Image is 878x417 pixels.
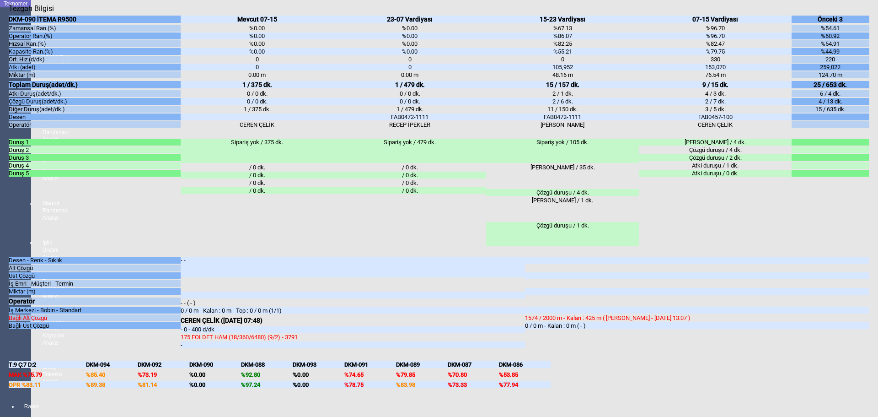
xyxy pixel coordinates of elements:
div: CEREN ÇELİK ([DATE] 07:48) [181,317,525,324]
div: [PERSON_NAME] / 35 dk. [486,164,639,188]
div: Miktar (m) [9,288,181,295]
div: CEREN ÇELİK [639,121,792,128]
div: T:9 Ç:7 D:2 [9,361,86,368]
div: 48.16 m [486,71,639,78]
div: 153,070 [639,64,792,70]
div: DKM-091 [344,361,396,368]
div: 0 / 0 m - Kalan : 0 m - Top : 0 / 0 m (1/1) [181,307,525,314]
div: / 0 dk. [181,164,333,171]
div: Bağlı Üst Çözgü [9,322,181,329]
div: DKM-090 [189,361,241,368]
div: Alt Çözgü [9,265,181,271]
div: 175 FOLDET HAM (18/360/6480) (9/2) - 3791 [181,334,525,341]
div: %53.85 [499,371,551,378]
div: [PERSON_NAME] [486,121,639,128]
div: %0.00 [333,25,486,32]
div: %81.14 [138,381,189,388]
div: 0 / 0 dk. [333,90,486,97]
div: Sipariş yok / 479 dk. [333,139,486,163]
div: / 0 dk. [181,172,333,179]
div: DKM-088 [241,361,293,368]
div: - - [181,257,525,277]
div: [PERSON_NAME] / 1 dk. [486,197,639,221]
div: / 0 dk. [333,164,486,171]
div: %73.33 [448,381,499,388]
div: Bağlı Alt Çözgü [9,314,181,321]
div: %74.65 [344,371,396,378]
div: FAB0472-1111 [333,114,486,120]
div: %0.00 [333,40,486,47]
div: Çözgü duruşu / 2 dk. [639,154,792,161]
div: %79.85 [396,371,448,378]
div: %92.80 [241,371,293,378]
div: 23-07 Vardiyası [333,16,486,23]
div: - - ( - ) [181,299,525,306]
div: 25 / 653 dk. [792,81,869,88]
div: Ort. Hız (d/dk) [9,56,181,63]
div: Miktar (m) [9,71,181,78]
div: Çözgü duruşu / 4 dk. [486,189,639,196]
div: 3 / 5 dk. [639,106,792,113]
div: / 0 dk. [181,187,333,194]
div: 0.00 m [333,71,486,78]
div: - 0 - 400 d/dk [181,326,525,333]
div: 15-23 Vardiyası [486,16,639,23]
div: %0.00 [333,32,486,39]
div: %89.38 [86,381,138,388]
div: İş Emri - Müşteri - Termin [9,280,181,287]
div: Kapasite Ran.(%) [9,48,181,55]
div: 07-15 Vardiyası [639,16,792,23]
div: %0.00 [181,25,333,32]
div: - [181,341,525,348]
div: %83.98 [396,381,448,388]
div: %60.92 [792,32,869,39]
div: Duruş 1 [9,139,181,146]
div: 2 / 1 dk. [486,90,639,97]
div: %96.70 [639,32,792,39]
div: Mevcut 07-15 [181,16,333,23]
div: DKM-090 İTEMA R9500 [9,16,181,23]
div: / 0 dk. [181,179,333,186]
div: 0.00 m [181,71,333,78]
div: / 0 dk. [333,179,486,186]
div: %0.00 [181,40,333,47]
div: 330 [639,56,792,63]
div: 0 / 0 dk. [181,98,333,105]
div: %73.19 [138,371,189,378]
div: 0 [333,56,486,63]
div: Sipariş yok / 375 dk. [181,139,333,163]
div: Operatör [9,121,181,128]
div: 1574 / 2000 m - Kalan : 425 m ( [PERSON_NAME] - [DATE] 13:07 ) [525,314,869,321]
div: %0.00 [189,371,241,378]
div: Atkı Duruş(adet/dk.) [9,90,181,97]
div: Hızsal Ran.(%) [9,40,181,47]
div: %67.13 [486,25,639,32]
div: CEREN ÇELİK [181,121,333,128]
div: Duruş 5 [9,170,181,177]
div: Toplam Duruş(adet/dk.) [9,81,181,88]
div: OPR %83.11 [9,381,86,388]
div: FAB0472-1111 [486,114,639,120]
div: 15 / 157 dk. [486,81,639,88]
div: Duruş 2 [9,146,181,153]
div: %85.40 [86,371,138,378]
div: RECEP İPEKLER [333,121,486,128]
div: Duruş 3 [9,154,181,161]
div: %77.94 [499,381,551,388]
div: DKM-093 [293,361,344,368]
div: %0.00 [293,381,344,388]
div: [PERSON_NAME] / 4 dk. [639,139,792,146]
div: DKM-092 [138,361,189,368]
div: DKM-086 [499,361,551,368]
div: 1 / 479 dk. [333,81,486,88]
div: %0.00 [189,381,241,388]
div: FAB0457-100 [639,114,792,120]
div: 105,952 [486,64,639,70]
div: 4 / 13 dk. [792,98,869,105]
div: 259,022 [792,64,869,70]
div: %70.80 [448,371,499,378]
div: 124.70 m [792,71,869,78]
div: 2 / 7 dk. [639,98,792,105]
div: Zamansal Ran.(%) [9,25,181,32]
div: %0.00 [293,371,344,378]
